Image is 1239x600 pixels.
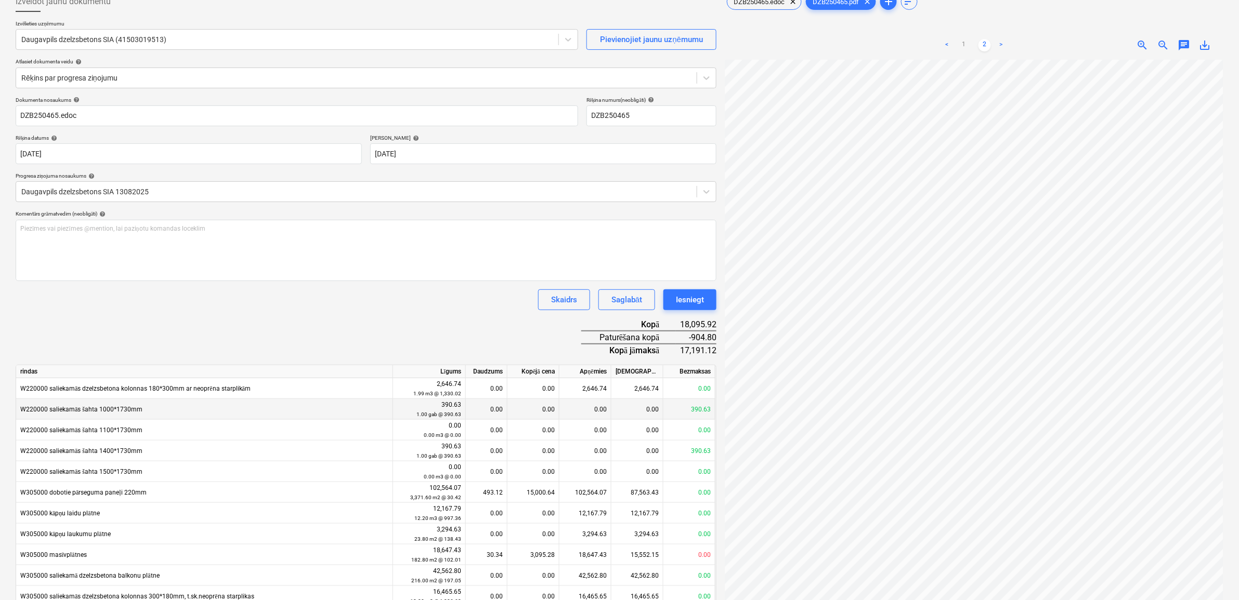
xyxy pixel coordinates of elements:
div: 102,564.07 [397,483,461,502]
div: 0.00 [466,378,507,399]
div: 42,562.80 [559,565,611,586]
span: chat [1178,39,1190,51]
span: W305000 kāpņu laukumu plātne [20,530,111,538]
div: Atlasiet dokumenta veidu [16,58,716,65]
div: Dokumenta nosaukums [16,97,578,103]
div: 0.00 [663,482,715,503]
div: 18,095.92 [676,318,716,331]
div: Kopējā cena [507,365,559,378]
span: help [411,135,419,141]
a: Page 1 [958,39,970,51]
div: Iesniegt [676,293,704,306]
div: 0.00 [507,441,559,461]
div: 2,646.74 [559,378,611,399]
div: Paturēšana kopā [581,331,676,344]
div: 0.00 [611,441,663,461]
small: 1.99 m3 @ 1,330.02 [413,391,461,396]
div: 390.63 [397,400,461,419]
div: Bezmaksas [663,365,715,378]
span: zoom_in [1136,39,1149,51]
div: 3,294.63 [397,525,461,544]
div: 0.00 [663,420,715,441]
p: Izvēlieties uzņēmumu [16,20,578,29]
div: 390.63 [663,441,715,461]
div: 0.00 [663,524,715,544]
div: Skaidrs [551,293,577,306]
div: [PERSON_NAME] [370,135,716,141]
div: [DEMOGRAPHIC_DATA] izmaksas [611,365,663,378]
div: 12,167.79 [611,503,663,524]
small: 1.00 gab @ 390.63 [416,453,461,459]
div: 42,562.80 [397,566,461,585]
div: 0.00 [559,420,611,441]
span: W305000 saliekamā dzelzsbetona balkonu plātne [20,572,160,579]
div: Komentārs grāmatvedim (neobligāti) [16,210,716,217]
span: W220000 saliekamās šahta 1500*1730mm [20,468,142,475]
div: 0.00 [507,420,559,441]
div: 3,095.28 [507,544,559,565]
div: Apņēmies [559,365,611,378]
button: Iesniegt [663,289,716,310]
small: 0.00 m3 @ 0.00 [424,474,461,479]
span: zoom_out [1157,39,1169,51]
div: 0.00 [663,378,715,399]
div: Kopā jāmaksā [581,344,676,356]
div: -904.80 [676,331,716,344]
small: 1.00 gab @ 390.63 [416,411,461,417]
div: Progresa ziņojuma nosaukums [16,172,716,179]
div: Pievienojiet jaunu uzņēmumu [601,33,703,46]
div: 0.00 [611,420,663,441]
span: help [73,59,82,65]
span: help [49,135,57,141]
div: 0.00 [559,441,611,461]
div: 2,646.74 [611,378,663,399]
div: Līgums [393,365,466,378]
div: 2,646.74 [397,379,461,398]
div: 3,294.63 [611,524,663,544]
span: W305000 kāpņu laidu plātne [20,510,100,517]
div: Kopā [581,318,676,331]
span: W305000 masīvplātnes [20,551,87,558]
div: 102,564.07 [559,482,611,503]
div: 390.63 [397,442,461,461]
small: 3,371.60 m2 @ 30.42 [410,495,461,500]
button: Saglabāt [598,289,655,310]
div: 0.00 [466,399,507,420]
span: W220000 saliekamās šahta 1000*1730mm [20,406,142,413]
div: 30.34 [466,544,507,565]
button: Pievienojiet jaunu uzņēmumu [586,29,716,50]
div: 0.00 [466,503,507,524]
div: 3,294.63 [559,524,611,544]
div: 87,563.43 [611,482,663,503]
a: Previous page [941,39,954,51]
span: W220000 saliekamās šahta 1100*1730mm [20,426,142,434]
div: 15,000.64 [507,482,559,503]
div: 0.00 [611,461,663,482]
input: Rēķina datums nav norādīts [16,143,362,164]
span: help [646,97,654,103]
div: 0.00 [397,462,461,482]
a: Page 2 is your current page [979,39,991,51]
div: 18,647.43 [397,545,461,565]
small: 182.80 m2 @ 102.01 [411,557,461,563]
div: 12,167.79 [559,503,611,524]
div: 0.00 [663,565,715,586]
a: Next page [995,39,1008,51]
div: 0.00 [559,399,611,420]
div: 42,562.80 [611,565,663,586]
small: 12.20 m3 @ 997.36 [414,515,461,521]
small: 23.80 m2 @ 138.43 [414,536,461,542]
small: 0.00 m3 @ 0.00 [424,432,461,438]
div: 390.63 [663,399,715,420]
div: 18,647.43 [559,544,611,565]
div: 0.00 [397,421,461,440]
div: 12,167.79 [397,504,461,523]
div: 0.00 [507,461,559,482]
input: Rēķina numurs [586,105,716,126]
div: 0.00 [466,524,507,544]
div: 0.00 [663,544,715,565]
div: rindas [16,365,393,378]
div: 0.00 [466,565,507,586]
input: Dokumenta nosaukums [16,105,578,126]
div: 15,552.15 [611,544,663,565]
